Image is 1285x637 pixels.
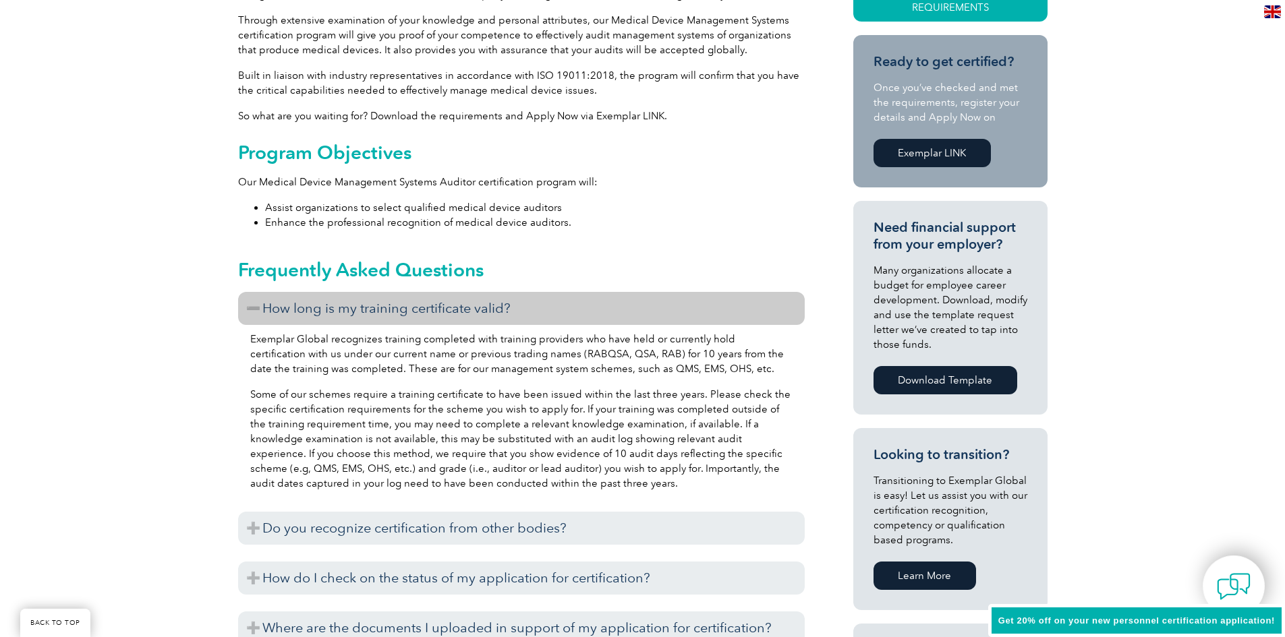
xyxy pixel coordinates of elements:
[238,142,805,163] h2: Program Objectives
[874,219,1027,253] h3: Need financial support from your employer?
[238,562,805,595] h3: How do I check on the status of my application for certification?
[1264,5,1281,18] img: en
[265,200,805,215] li: Assist organizations to select qualified medical device auditors
[238,512,805,545] h3: Do you recognize certification from other bodies?
[874,446,1027,463] h3: Looking to transition?
[238,175,805,189] p: Our Medical Device Management Systems Auditor certification program will:
[238,292,805,325] h3: How long is my training certificate valid?
[874,366,1017,394] a: Download Template
[238,68,805,98] p: Built in liaison with industry representatives in accordance with ISO 19011:2018, the program wil...
[250,387,793,491] p: Some of our schemes require a training certificate to have been issued within the last three year...
[238,259,805,280] h2: Frequently Asked Questions
[874,562,976,590] a: Learn More
[874,53,1027,70] h3: Ready to get certified?
[265,215,805,230] li: Enhance the professional recognition of medical device auditors.
[874,473,1027,547] p: Transitioning to Exemplar Global is easy! Let us assist you with our certification recognition, c...
[874,80,1027,125] p: Once you’ve checked and met the requirements, register your details and Apply Now on
[250,332,793,376] p: Exemplar Global recognizes training completed with training providers who have held or currently ...
[1217,570,1251,603] img: contact-chat.png
[874,263,1027,352] p: Many organizations allocate a budget for employee career development. Download, modify and use th...
[238,109,805,123] p: So what are you waiting for? Download the requirements and Apply Now via Exemplar LINK.
[998,615,1275,626] span: Get 20% off on your new personnel certification application!
[238,13,805,57] p: Through extensive examination of your knowledge and personal attributes, our Medical Device Manag...
[20,609,90,637] a: BACK TO TOP
[874,139,991,167] a: Exemplar LINK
